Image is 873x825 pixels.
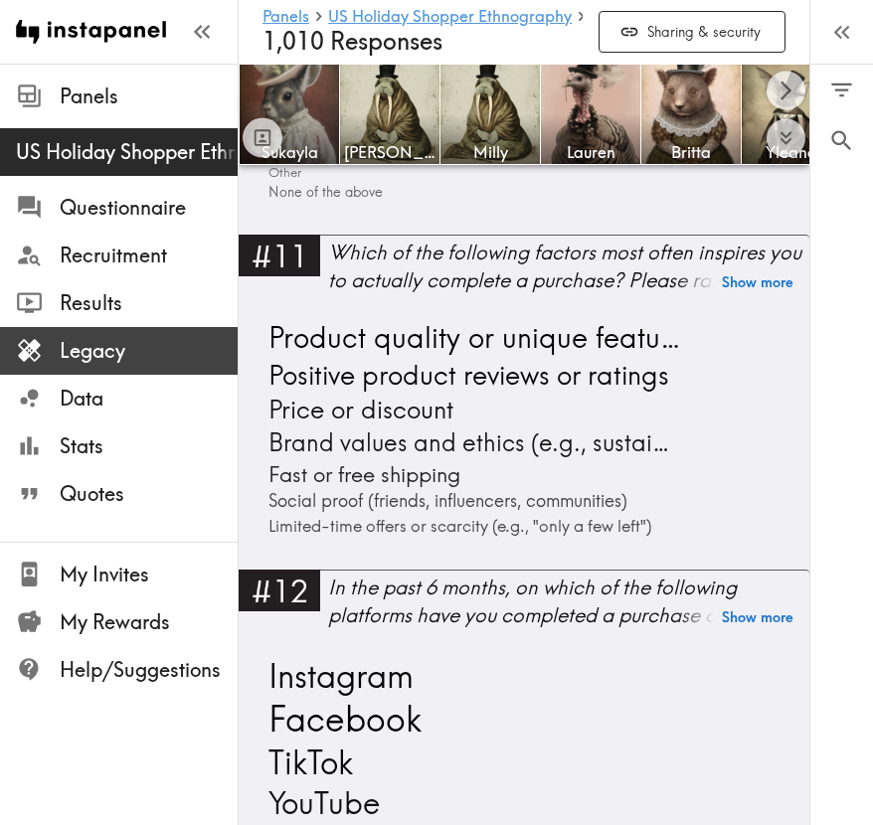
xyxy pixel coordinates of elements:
[263,697,422,742] span: Facebook
[60,385,238,412] span: Data
[239,570,809,646] a: #12In the past 6 months, on which of the following platforms have you completed a purchase direct...
[344,141,436,163] span: [PERSON_NAME]
[263,357,669,393] span: Positive product reviews or ratings
[810,115,873,166] button: Search
[340,64,440,165] a: [PERSON_NAME]
[722,603,793,631] button: Show more
[60,561,238,588] span: My Invites
[239,235,809,311] a: #11Which of the following factors most often inspires you to actually complete a purchase? Please...
[60,242,238,269] span: Recruitment
[810,65,873,115] button: Filter Responses
[239,570,320,611] div: #12
[722,268,793,296] button: Show more
[742,64,842,165] a: Yleana
[828,127,855,154] span: Search
[545,141,636,163] span: Lauren
[60,432,238,460] span: Stats
[60,82,238,110] span: Panels
[263,163,301,182] span: Other
[262,27,442,56] span: 1,010 Responses
[767,72,805,110] button: Scroll right
[263,182,383,202] span: None of the above
[599,11,786,54] button: Sharing & security
[239,235,320,276] div: #11
[263,783,380,823] span: YouTube
[645,141,737,163] span: Britta
[60,337,238,365] span: Legacy
[328,239,809,294] div: Which of the following factors most often inspires you to actually complete a purchase? Please ra...
[244,141,335,163] span: Sukayla
[263,488,627,513] span: Social proof (friends, influencers, communities)
[60,194,238,222] span: Questionnaire
[263,393,453,426] span: Price or discount
[243,117,282,157] button: Toggle between responses and questions
[440,64,541,165] a: Milly
[746,141,837,163] span: Yleana
[60,289,238,317] span: Results
[263,319,682,357] span: Product quality or unique features
[263,514,651,538] span: Limited-time offers or scarcity (e.g., "only a few left")
[263,742,353,783] span: TikTok
[328,574,809,629] div: In the past 6 months, on which of the following platforms have you completed a purchase directly ...
[60,480,238,508] span: Quotes
[828,77,855,103] span: Filter Responses
[263,426,682,459] span: Brand values and ethics (e.g., sustainability, transparency)
[641,64,742,165] a: Britta
[328,8,572,27] a: US Holiday Shopper Ethnography
[16,138,238,166] span: US Holiday Shopper Ethnography
[444,141,536,163] span: Milly
[263,459,460,489] span: Fast or free shipping
[60,608,238,636] span: My Rewards
[262,8,309,27] a: Panels
[60,656,238,684] span: Help/Suggestions
[767,119,805,158] button: Expand to show all items
[263,654,414,697] span: Instagram
[541,64,641,165] a: Lauren
[239,64,340,165] a: Sukayla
